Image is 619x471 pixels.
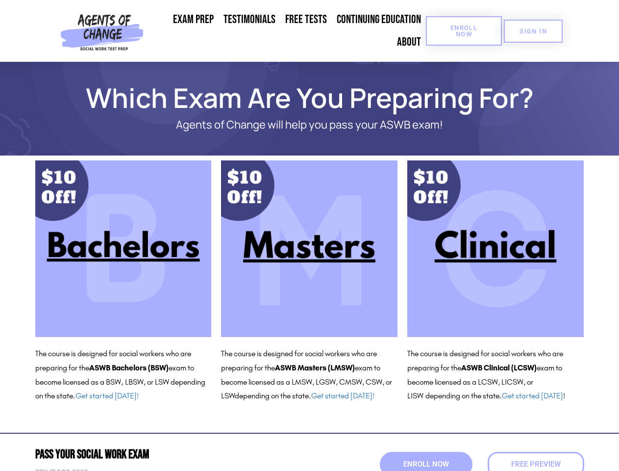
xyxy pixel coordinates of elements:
[392,31,426,53] a: About
[502,391,563,400] a: Get started [DATE]
[504,20,563,43] a: SIGN IN
[499,391,565,400] span: . !
[75,391,139,400] a: Get started [DATE]!
[511,461,561,468] span: Free Preview
[442,25,486,37] span: Enroll Now
[280,8,332,31] a: Free Tests
[89,363,169,372] b: ASWB Bachelors (BSW)
[30,86,589,109] h1: Which Exam Are You Preparing For?
[332,8,426,31] a: Continuing Education
[168,8,219,31] a: Exam Prep
[221,347,397,403] p: The course is designed for social workers who are preparing for the exam to become licensed as a ...
[520,28,547,34] span: SIGN IN
[461,363,537,372] b: ASWB Clinical (LCSW)
[425,391,499,400] span: depending on the state
[426,16,502,46] a: Enroll Now
[70,119,550,131] p: Agents of Change will help you pass your ASWB exam!
[35,347,212,403] p: The course is designed for social workers who are preparing for the exam to become licensed as a ...
[35,448,305,461] h2: Pass Your Social Work Exam
[275,363,355,372] b: ASWB Masters (LMSW)
[403,461,449,468] span: Enroll Now
[148,8,426,53] nav: Menu
[407,347,584,403] p: The course is designed for social workers who are preparing for the exam to become licensed as a ...
[311,391,374,400] a: Get started [DATE]!
[219,8,280,31] a: Testimonials
[235,391,374,400] span: depending on the state.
